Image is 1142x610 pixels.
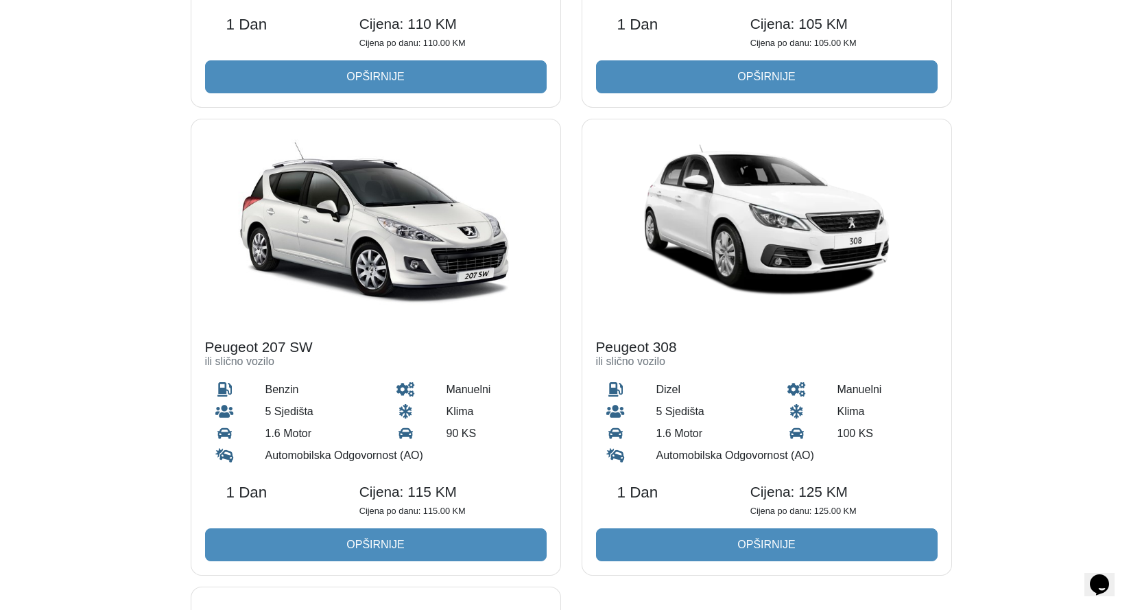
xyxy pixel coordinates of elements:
[646,445,948,467] div: Automobilska Odgovornost (AO)
[255,423,376,445] div: 1.6 Motor
[596,528,938,561] button: Opširnije
[205,60,547,93] button: Opširnije
[607,13,740,36] div: 1 Dan
[582,119,951,325] img: Peugeot 308
[436,423,556,445] div: 90 KS
[205,355,547,368] h6: ili slično vozilo
[1084,555,1128,596] iframe: chat widget
[349,504,536,517] div: Cijena po danu: 115.00 KM
[205,339,547,356] h4: Peugeot 207 SW
[255,401,376,423] div: 5 Sjedišta
[216,481,349,504] div: 1 Dan
[646,379,767,401] div: dizel
[607,481,740,504] div: 1 Dan
[826,379,947,401] div: manuelni
[205,528,547,561] button: Opširnije
[436,401,556,423] div: Klima
[646,423,767,445] div: 1.6 Motor
[255,445,557,467] div: Automobilska Odgovornost (AO)
[596,355,938,368] h6: ili slično vozilo
[596,60,938,93] button: Opširnije
[191,119,561,576] a: Peugeot 207 SW Peugeot 207 SW ili slično vozilo benzin manuelni 5 Sjedišta Klima 1.6 Motor 90 KS ...
[436,379,556,401] div: manuelni
[191,119,560,325] img: Peugeot 207 SW
[255,379,376,401] div: benzin
[349,481,536,504] div: Cijena: 115 KM
[582,119,952,576] a: Peugeot 308 Peugeot 308 ili slično vozilo dizel manuelni 5 Sjedišta Klima 1.6 Motor 100 KS Automo...
[596,339,938,356] h4: Peugeot 308
[740,13,927,36] div: Cijena: 105 KM
[646,401,767,423] div: 5 Sjedišta
[740,481,927,504] div: Cijena: 125 KM
[826,423,947,445] div: 100 KS
[349,13,536,36] div: Cijena: 110 KM
[349,36,536,49] div: Cijena po danu: 110.00 KM
[826,401,947,423] div: Klima
[740,36,927,49] div: Cijena po danu: 105.00 KM
[216,13,349,36] div: 1 Dan
[740,504,927,517] div: Cijena po danu: 125.00 KM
